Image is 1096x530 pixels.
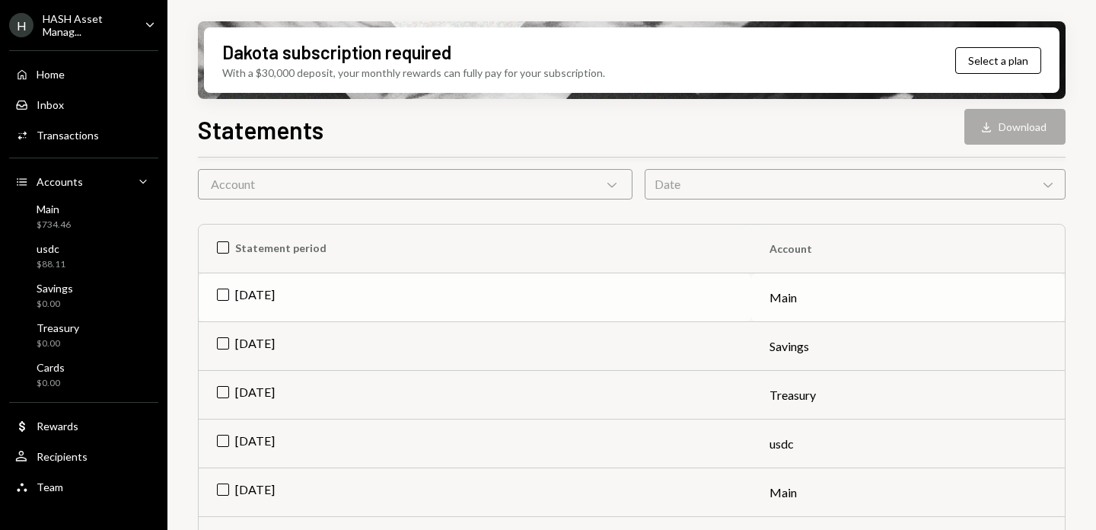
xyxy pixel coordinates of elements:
[37,129,99,142] div: Transactions
[751,322,1065,371] td: Savings
[9,473,158,500] a: Team
[37,450,88,463] div: Recipients
[955,47,1041,74] button: Select a plan
[9,60,158,88] a: Home
[9,317,158,353] a: Treasury$0.00
[37,68,65,81] div: Home
[9,121,158,148] a: Transactions
[222,40,451,65] div: Dakota subscription required
[37,321,79,334] div: Treasury
[198,114,323,145] h1: Statements
[9,412,158,439] a: Rewards
[198,169,632,200] div: Account
[43,12,132,38] div: HASH Asset Manag...
[37,98,64,111] div: Inbox
[751,468,1065,517] td: Main
[37,337,79,350] div: $0.00
[222,65,605,81] div: With a $30,000 deposit, your monthly rewards can fully pay for your subscription.
[9,198,158,235] a: Main$734.46
[37,175,83,188] div: Accounts
[9,91,158,118] a: Inbox
[37,282,73,295] div: Savings
[645,169,1066,200] div: Date
[37,361,65,374] div: Cards
[37,242,65,255] div: usdc
[9,277,158,314] a: Savings$0.00
[37,481,63,493] div: Team
[37,203,71,216] div: Main
[37,258,65,271] div: $88.11
[751,371,1065,420] td: Treasury
[37,377,65,390] div: $0.00
[37,298,73,311] div: $0.00
[9,356,158,393] a: Cards$0.00
[9,442,158,470] a: Recipients
[751,225,1065,273] th: Account
[37,219,71,231] div: $734.46
[9,13,33,37] div: H
[751,420,1065,468] td: usdc
[9,168,158,195] a: Accounts
[9,238,158,274] a: usdc$88.11
[751,273,1065,322] td: Main
[37,420,78,433] div: Rewards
